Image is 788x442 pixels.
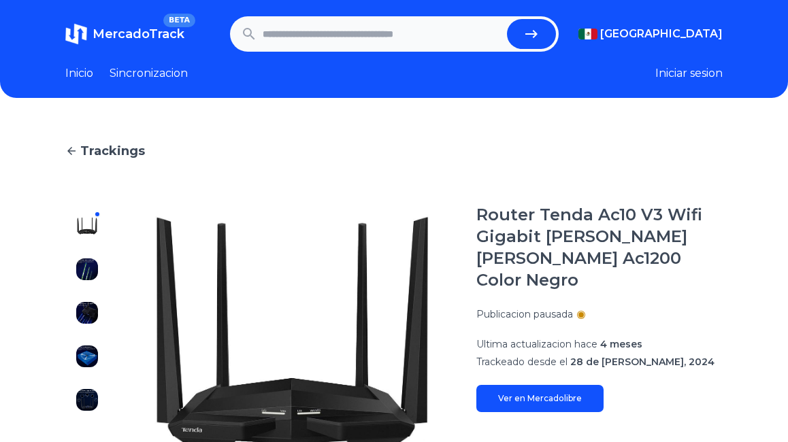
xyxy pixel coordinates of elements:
[76,302,98,324] img: Router Tenda Ac10 V3 Wifi Gigabit De Doble Banda Ac1200 Color Negro
[476,204,723,291] h1: Router Tenda Ac10 V3 Wifi Gigabit [PERSON_NAME] [PERSON_NAME] Ac1200 Color Negro
[570,356,715,368] span: 28 de [PERSON_NAME], 2024
[76,258,98,280] img: Router Tenda Ac10 V3 Wifi Gigabit De Doble Banda Ac1200 Color Negro
[600,26,723,42] span: [GEOGRAPHIC_DATA]
[65,65,93,82] a: Inicio
[76,215,98,237] img: Router Tenda Ac10 V3 Wifi Gigabit De Doble Banda Ac1200 Color Negro
[76,389,98,411] img: Router Tenda Ac10 V3 Wifi Gigabit De Doble Banda Ac1200 Color Negro
[655,65,723,82] button: Iniciar sesion
[476,307,573,321] p: Publicacion pausada
[65,23,87,45] img: MercadoTrack
[476,385,604,412] a: Ver en Mercadolibre
[80,141,145,160] span: Trackings
[65,141,723,160] a: Trackings
[578,26,723,42] button: [GEOGRAPHIC_DATA]
[476,338,597,350] span: Ultima actualizacion hace
[76,345,98,367] img: Router Tenda Ac10 V3 Wifi Gigabit De Doble Banda Ac1200 Color Negro
[163,14,195,27] span: BETA
[93,27,184,41] span: MercadoTrack
[65,23,184,45] a: MercadoTrackBETA
[578,29,597,39] img: Mexico
[600,338,642,350] span: 4 meses
[110,65,188,82] a: Sincronizacion
[476,356,568,368] span: Trackeado desde el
